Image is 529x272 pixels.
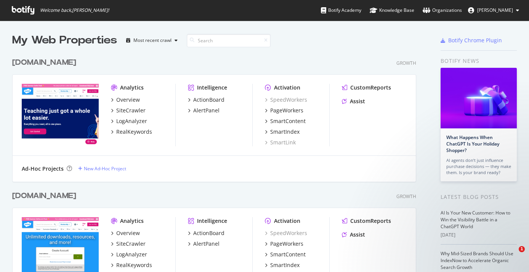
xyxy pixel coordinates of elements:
button: Most recent crawl [123,34,181,46]
img: What Happens When ChatGPT Is Your Holiday Shopper? [441,68,517,128]
a: Why Mid-Sized Brands Should Use IndexNow to Accelerate Organic Search Growth [441,250,513,270]
div: ActionBoard [193,96,224,104]
div: Latest Blog Posts [441,193,517,201]
a: SmartIndex [265,128,300,136]
a: SiteCrawler [111,107,146,114]
a: Overview [111,229,140,237]
div: Botify news [441,57,517,65]
div: SiteCrawler [116,240,146,248]
div: SmartContent [270,251,306,258]
div: Assist [350,231,365,238]
div: Knowledge Base [370,6,414,14]
div: Growth [396,60,416,66]
div: Intelligence [197,217,227,225]
div: SiteCrawler [116,107,146,114]
div: Intelligence [197,84,227,91]
span: Ruth Everett [477,7,513,13]
a: SiteCrawler [111,240,146,248]
a: SmartIndex [265,261,300,269]
iframe: Intercom live chat [503,246,521,264]
a: RealKeywords [111,128,152,136]
button: [PERSON_NAME] [462,4,525,16]
a: Overview [111,96,140,104]
a: CustomReports [342,84,391,91]
div: RealKeywords [116,128,152,136]
div: Ad-Hoc Projects [22,165,64,173]
div: New Ad-Hoc Project [84,165,126,172]
div: SmartContent [270,117,306,125]
a: SmartContent [265,117,306,125]
div: Growth [396,193,416,200]
a: AlertPanel [188,240,220,248]
div: Analytics [120,217,144,225]
span: 1 [519,246,525,252]
div: Overview [116,229,140,237]
div: LogAnalyzer [116,117,147,125]
a: SmartContent [265,251,306,258]
a: AlertPanel [188,107,220,114]
span: Welcome back, [PERSON_NAME] ! [40,7,109,13]
div: [DOMAIN_NAME] [12,190,76,202]
a: PageWorkers [265,107,303,114]
a: PageWorkers [265,240,303,248]
img: www.twinkl.com.au [22,84,99,146]
a: What Happens When ChatGPT Is Your Holiday Shopper? [446,134,499,154]
a: CustomReports [342,217,391,225]
input: Search [187,34,271,47]
div: CustomReports [350,217,391,225]
div: CustomReports [350,84,391,91]
div: PageWorkers [270,107,303,114]
div: Overview [116,96,140,104]
div: AI agents don’t just influence purchase decisions — they make them. Is your brand ready? [446,157,511,176]
a: ActionBoard [188,96,224,104]
div: AlertPanel [193,107,220,114]
div: [DOMAIN_NAME] [12,57,76,68]
div: Activation [274,84,300,91]
div: SmartIndex [270,128,300,136]
a: SmartLink [265,139,296,146]
a: New Ad-Hoc Project [78,165,126,172]
div: Activation [274,217,300,225]
div: Analytics [120,84,144,91]
div: LogAnalyzer [116,251,147,258]
a: Assist [342,98,365,105]
div: Most recent crawl [133,38,172,43]
a: ActionBoard [188,229,224,237]
a: LogAnalyzer [111,117,147,125]
div: PageWorkers [270,240,303,248]
div: ActionBoard [193,229,224,237]
a: [DOMAIN_NAME] [12,57,79,68]
div: RealKeywords [116,261,152,269]
div: Botify Academy [321,6,361,14]
div: Organizations [423,6,462,14]
div: AlertPanel [193,240,220,248]
div: Botify Chrome Plugin [448,37,502,44]
a: SpeedWorkers [265,229,307,237]
a: LogAnalyzer [111,251,147,258]
a: SpeedWorkers [265,96,307,104]
div: SmartIndex [270,261,300,269]
a: Assist [342,231,365,238]
a: [DOMAIN_NAME] [12,190,79,202]
div: Assist [350,98,365,105]
div: My Web Properties [12,33,117,48]
a: RealKeywords [111,261,152,269]
a: Botify Chrome Plugin [441,37,502,44]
